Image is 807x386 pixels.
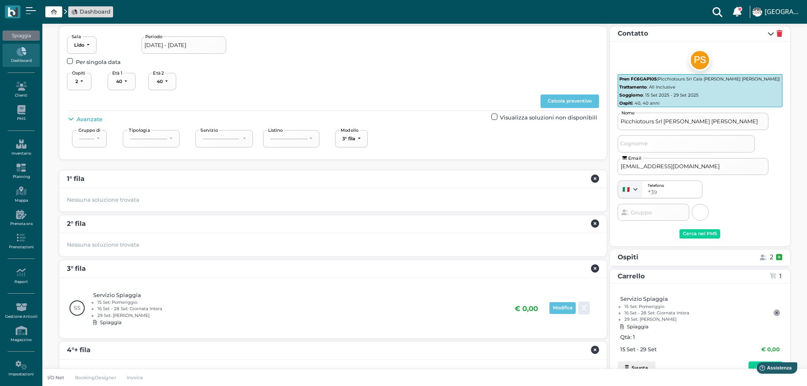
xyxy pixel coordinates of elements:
b: Trattamento [619,84,647,90]
b: € 0,00 [761,346,780,353]
b: 3° fila [67,264,86,272]
div: 2 [75,78,78,84]
div: Spiaggia [3,31,39,41]
span: Avanzate [77,115,103,123]
button: Calcola preventivo [541,94,599,108]
a: Prenotazioni [3,230,39,253]
span: Gruppo di [77,127,102,133]
button: 2 [67,73,92,90]
span: Ospiti [71,70,87,76]
label: Telefono [648,184,664,188]
div: 40 [157,78,163,84]
img: Picchiotours Srl Cala Lesina Giovanni Giuseppe [689,49,711,71]
button: --------- [72,130,107,147]
li: 15 Set: Pomeriggio [624,303,753,310]
span: Modifica [553,305,573,311]
li: 29 Set: [PERSON_NAME] [97,312,250,319]
img: ... [752,7,762,17]
small: : 15 Set 2025 - 29 Set 2025 [619,92,699,98]
button: Svuota [618,361,655,375]
span: Per singola data [76,58,121,66]
div: Gruppo [620,209,652,216]
a: Clienti [3,78,39,101]
b: Contatto [618,29,648,37]
span: Listino [267,127,285,133]
button: Cerca nel PMS [679,229,720,239]
div: 40 [116,78,122,84]
div: 3° fila [342,136,355,142]
b: € 0,00 [515,304,538,313]
span: Visualizza soluzioni non disponibili [500,114,597,122]
span: Spiaggia [627,323,649,330]
a: Invoice [122,374,149,381]
span: 15 Set - 29 Set [620,345,727,353]
span: Sala [70,33,83,39]
a: ... [GEOGRAPHIC_DATA] [751,2,802,22]
span: Servizio Spiaggia [93,291,249,319]
a: PMS [3,102,39,125]
span: Spiaggia [100,319,122,326]
input: Email [618,158,769,175]
img: logo [8,7,17,17]
span: Servizio Spiaggia [620,295,753,322]
b: Soggiorno [619,92,643,98]
h4: 2 [770,254,774,261]
span: Nessuna soluzione trovata [67,241,139,249]
b: Carrello [618,272,645,280]
div: Svuota [625,365,648,371]
span: Età 2 [152,70,165,76]
b: 4°+ fila [67,346,90,354]
div: Cerca nel PMS [683,231,717,237]
span: Nome [620,109,636,117]
button: ---------------------- [123,130,180,147]
b: Pren FC6GAP105 [619,76,657,82]
span: Assistenza [25,7,56,13]
div: ---------------------- [130,136,167,142]
b: Ospiti [619,100,632,106]
span: Cognome [619,139,649,149]
button: 40 [148,73,176,90]
input: Periodo [141,36,226,53]
a: Report [3,264,39,288]
p: I/O Net [47,374,64,381]
a: Impostazioni [3,357,39,380]
span: Modello [339,127,360,133]
span: + [648,189,651,195]
a: Dashboard [3,44,39,67]
span: Periodo [144,33,164,41]
span: Età 1 [111,70,124,76]
input: Cognome [618,135,755,152]
input: Nome [618,113,769,130]
button: 40 [108,73,136,90]
span: Nessuna soluzione trovata [67,196,139,204]
input: Gruppo [618,204,689,221]
a: BookingDesigner [69,374,122,381]
button: Select phone number prefix [618,181,643,198]
div: ---------------------- [202,136,239,142]
div: Lido [74,42,84,48]
a: Mappa [3,183,39,206]
button: Lido [67,36,97,54]
h4: 1 [779,273,782,280]
h4: [GEOGRAPHIC_DATA] [765,8,802,16]
small: : All Inclusive [619,84,675,90]
a: Gestione Articoli [3,299,39,322]
span: Servizio [200,127,219,133]
li: 16 Set - 28 Set: Giornata Intera [97,305,250,312]
span: Tipologia [128,127,151,133]
span: Dashboard [80,8,111,16]
a: Prenota ora [3,206,39,230]
a: Magazzino [3,322,39,346]
div: ---------------------- [270,136,308,142]
li: 16 Set - 28 Set: Giornata Intera [624,310,753,316]
small: (Picchiotours Srl Cala [PERSON_NAME] [PERSON_NAME]) [619,76,780,82]
li: 29 Set: [PERSON_NAME] [624,316,753,322]
b: 2° fila [67,219,86,228]
a: Planning [3,160,39,183]
div: --------- [79,136,94,142]
span: Nessuna soluzione trovata [67,367,139,375]
button: Modifica [549,302,576,314]
button: ---------------------- [195,130,253,147]
iframe: Help widget launcher [747,360,800,379]
button: ---------------------- [263,130,320,147]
